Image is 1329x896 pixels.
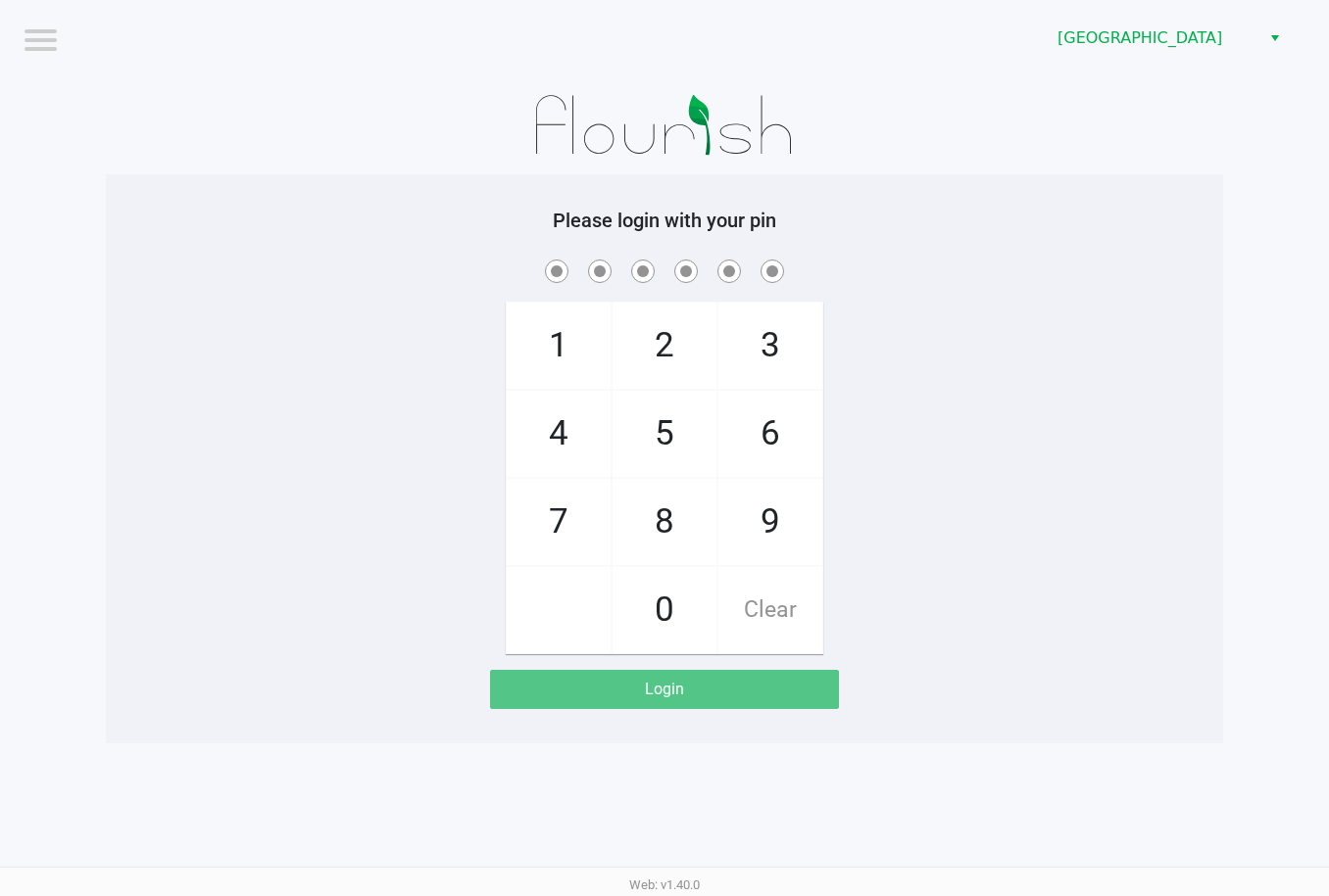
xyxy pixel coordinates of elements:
span: Clear [718,567,822,653]
span: 8 [613,479,716,565]
span: 3 [718,303,822,389]
button: Select [1260,21,1289,56]
span: 9 [718,479,822,565]
span: 7 [507,479,611,565]
span: 2 [613,303,716,389]
span: 0 [613,567,716,653]
span: 5 [613,391,716,477]
span: Web: v1.40.0 [629,877,700,892]
span: 4 [507,391,611,477]
span: 1 [507,303,611,389]
span: 6 [718,391,822,477]
h5: Please login with your pin [121,209,1208,232]
span: [GEOGRAPHIC_DATA] [1058,26,1249,50]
